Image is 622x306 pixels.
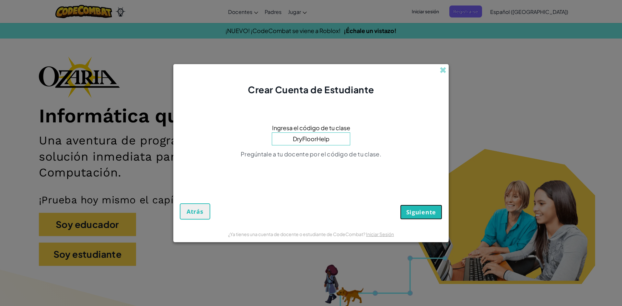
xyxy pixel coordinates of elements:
a: Iniciar Sesión [366,231,394,237]
span: Ingresa el código de tu clase [272,123,350,132]
span: Siguiente [406,208,436,216]
span: Atrás [187,208,203,215]
button: Atrás [180,203,210,220]
span: ¿Ya tienes una cuenta de docente o estudiante de CodeCombat? [228,231,366,237]
span: Pregúntale a tu docente por el código de tu clase. [241,150,381,158]
button: Siguiente [400,205,442,220]
span: Crear Cuenta de Estudiante [248,84,374,95]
